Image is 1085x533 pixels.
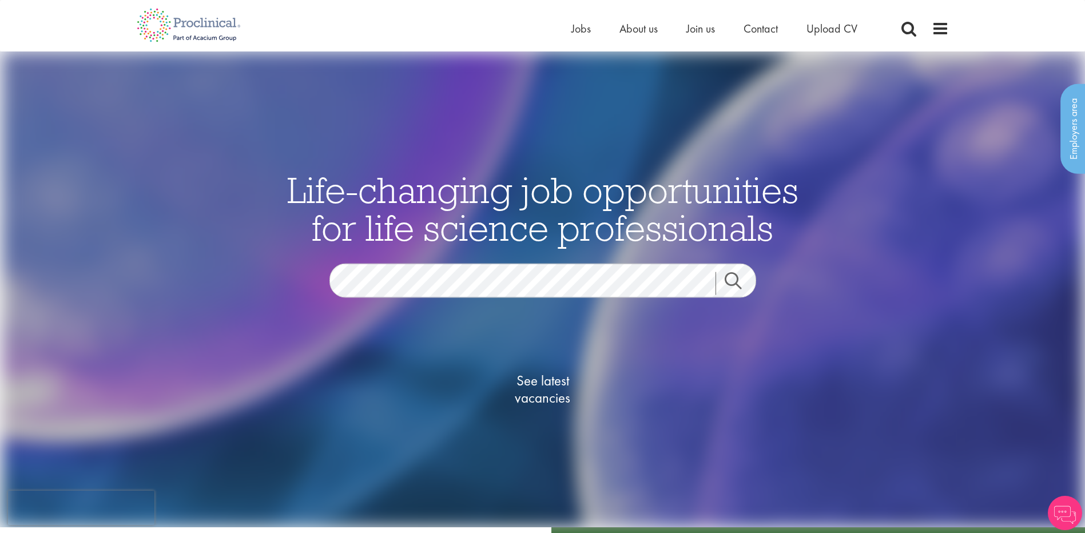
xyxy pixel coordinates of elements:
a: Jobs [571,21,591,36]
img: candidate home [2,51,1083,527]
a: Upload CV [806,21,857,36]
iframe: reCAPTCHA [8,491,154,525]
a: About us [619,21,658,36]
a: See latestvacancies [486,326,600,452]
a: Contact [744,21,778,36]
span: Life-changing job opportunities for life science professionals [287,166,798,250]
img: Chatbot [1048,496,1082,530]
a: Job search submit button [716,272,765,295]
span: See latest vacancies [486,372,600,406]
a: Join us [686,21,715,36]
